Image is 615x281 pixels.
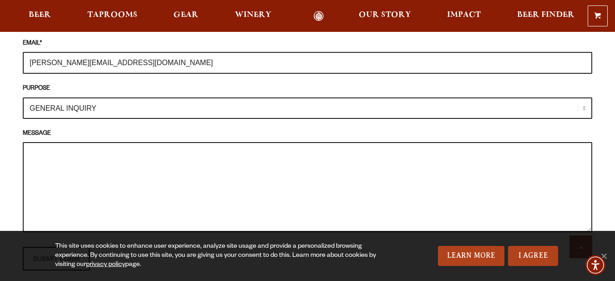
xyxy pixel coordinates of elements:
[55,242,397,270] div: This site uses cookies to enhance user experience, analyze site usage and provide a personalized ...
[302,11,336,21] a: Odell Home
[29,11,51,19] span: Beer
[23,84,592,94] label: PURPOSE
[447,11,481,19] span: Impact
[441,11,487,21] a: Impact
[87,11,137,19] span: Taprooms
[81,11,143,21] a: Taprooms
[508,246,558,266] a: I Agree
[229,11,277,21] a: Winery
[173,11,198,19] span: Gear
[517,11,574,19] span: Beer Finder
[359,11,411,19] span: Our Story
[168,11,204,21] a: Gear
[23,129,592,139] label: MESSAGE
[511,11,580,21] a: Beer Finder
[23,39,592,49] label: EMAIL
[585,255,605,275] div: Accessibility Menu
[86,261,125,269] a: privacy policy
[23,11,57,21] a: Beer
[40,41,42,47] abbr: required
[438,246,505,266] a: Learn More
[235,11,271,19] span: Winery
[353,11,417,21] a: Our Story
